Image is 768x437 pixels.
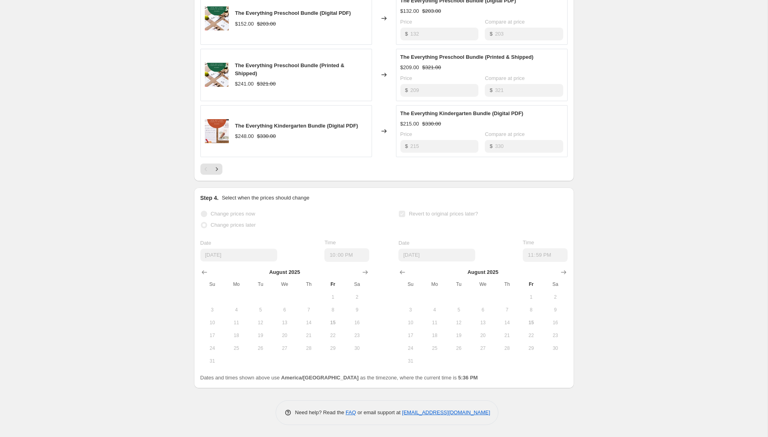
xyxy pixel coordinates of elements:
strike: $321.00 [422,64,441,72]
button: Wednesday August 20 2025 [471,329,495,342]
span: 2 [546,294,564,300]
span: 24 [402,345,419,351]
button: Today Friday August 15 2025 [321,316,345,329]
span: 31 [204,358,221,364]
span: 7 [300,307,318,313]
span: Change prices later [211,222,256,228]
button: Friday August 1 2025 [321,291,345,303]
span: The Everything Kindergarten Bundle (Digital PDF) [400,110,524,116]
button: Saturday August 30 2025 [345,342,369,355]
button: Today Friday August 15 2025 [519,316,543,329]
span: The Everything Kindergarten Bundle (Digital PDF) [235,123,358,129]
button: Friday August 1 2025 [519,291,543,303]
input: 8/15/2025 [398,249,475,261]
span: 4 [426,307,444,313]
span: 23 [348,332,366,339]
span: Th [498,281,516,287]
span: $ [490,143,492,149]
button: Tuesday August 26 2025 [447,342,471,355]
span: 10 [204,319,221,326]
button: Monday August 18 2025 [224,329,248,342]
span: We [474,281,492,287]
span: 7 [498,307,516,313]
span: 9 [546,307,564,313]
span: 17 [204,332,221,339]
span: 15 [522,319,540,326]
span: Su [204,281,221,287]
button: Monday August 11 2025 [423,316,447,329]
th: Monday [423,278,447,291]
button: Saturday August 23 2025 [345,329,369,342]
span: The Everything Preschool Bundle (Printed & Shipped) [400,54,534,60]
span: Mo [426,281,444,287]
span: Su [402,281,419,287]
span: 21 [300,332,318,339]
button: Monday August 25 2025 [423,342,447,355]
span: Tu [450,281,468,287]
th: Thursday [495,278,519,291]
button: Thursday August 28 2025 [495,342,519,355]
span: 18 [228,332,245,339]
button: Saturday August 9 2025 [543,303,567,316]
button: Tuesday August 12 2025 [447,316,471,329]
button: Wednesday August 13 2025 [471,316,495,329]
span: $ [405,87,408,93]
span: 18 [426,332,444,339]
button: Show previous month, July 2025 [199,267,210,278]
span: Compare at price [485,75,525,81]
span: Time [523,239,534,245]
button: Thursday August 21 2025 [297,329,321,342]
span: 5 [252,307,269,313]
b: 5:36 PM [458,375,478,381]
th: Wednesday [471,278,495,291]
span: 22 [324,332,342,339]
div: $209.00 [400,64,419,72]
th: Saturday [543,278,567,291]
span: Price [400,19,412,25]
div: $152.00 [235,20,254,28]
strike: $203.00 [257,20,276,28]
div: $241.00 [235,80,254,88]
th: Thursday [297,278,321,291]
span: 27 [474,345,492,351]
span: Th [300,281,318,287]
button: Tuesday August 19 2025 [248,329,272,342]
button: Tuesday August 12 2025 [248,316,272,329]
button: Friday August 8 2025 [519,303,543,316]
span: Revert to original prices later? [409,211,478,217]
button: Wednesday August 6 2025 [471,303,495,316]
input: 12:00 [523,248,568,262]
button: Thursday August 14 2025 [495,316,519,329]
span: 1 [324,294,342,300]
strike: $330.00 [257,132,276,140]
span: 24 [204,345,221,351]
button: Wednesday August 27 2025 [272,342,296,355]
button: Saturday August 2 2025 [543,291,567,303]
button: Sunday August 24 2025 [398,342,422,355]
input: 12:00 [324,248,369,262]
button: Friday August 8 2025 [321,303,345,316]
th: Friday [321,278,345,291]
button: Show next month, September 2025 [360,267,371,278]
strike: $321.00 [257,80,276,88]
span: 11 [426,319,444,326]
span: Price [400,131,412,137]
span: 30 [546,345,564,351]
div: $248.00 [235,132,254,140]
span: 26 [450,345,468,351]
span: $ [405,143,408,149]
span: 6 [276,307,293,313]
span: 31 [402,358,419,364]
button: Friday August 22 2025 [519,329,543,342]
span: Fr [324,281,342,287]
span: 21 [498,332,516,339]
th: Wednesday [272,278,296,291]
span: Date [200,240,211,246]
button: Sunday August 3 2025 [200,303,224,316]
span: 8 [522,307,540,313]
img: 2_473b09aa-fbf3-4731-941d-0a44508a9657_80x.png [205,6,229,30]
span: 20 [474,332,492,339]
button: Saturday August 2 2025 [345,291,369,303]
span: 16 [546,319,564,326]
button: Friday August 22 2025 [321,329,345,342]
